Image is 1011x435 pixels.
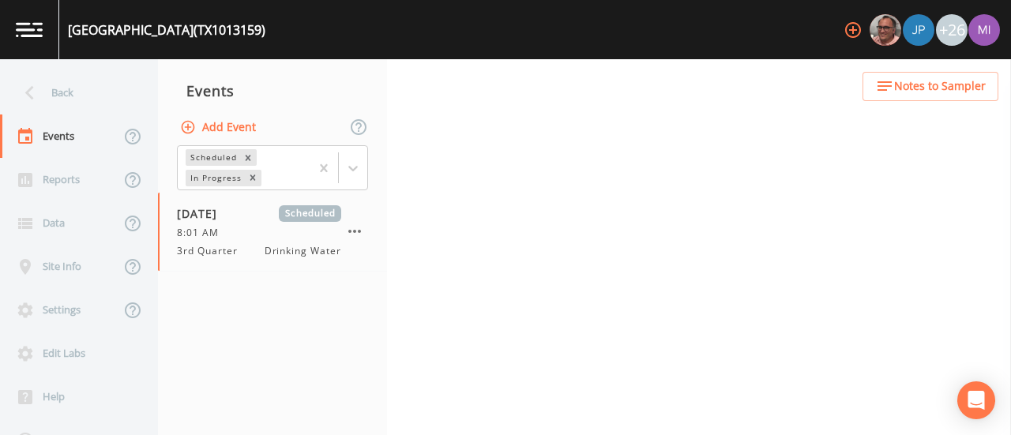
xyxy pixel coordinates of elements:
div: Events [158,71,387,111]
div: In Progress [186,170,244,186]
button: Add Event [177,113,262,142]
img: a1ea4ff7c53760f38bef77ef7c6649bf [968,14,1000,46]
a: [DATE]Scheduled8:01 AM3rd QuarterDrinking Water [158,193,387,272]
div: Remove Scheduled [239,149,257,166]
span: [DATE] [177,205,228,222]
img: e2d790fa78825a4bb76dcb6ab311d44c [870,14,901,46]
span: Drinking Water [265,244,341,258]
img: 41241ef155101aa6d92a04480b0d0000 [903,14,934,46]
div: Mike Franklin [869,14,902,46]
span: 3rd Quarter [177,244,247,258]
div: Open Intercom Messenger [957,381,995,419]
img: logo [16,22,43,37]
button: Notes to Sampler [863,72,998,101]
div: Joshua gere Paul [902,14,935,46]
span: Scheduled [279,205,341,222]
div: +26 [936,14,968,46]
div: [GEOGRAPHIC_DATA] (TX1013159) [68,21,265,39]
div: Scheduled [186,149,239,166]
span: Notes to Sampler [894,77,986,96]
span: 8:01 AM [177,226,228,240]
div: Remove In Progress [244,170,261,186]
